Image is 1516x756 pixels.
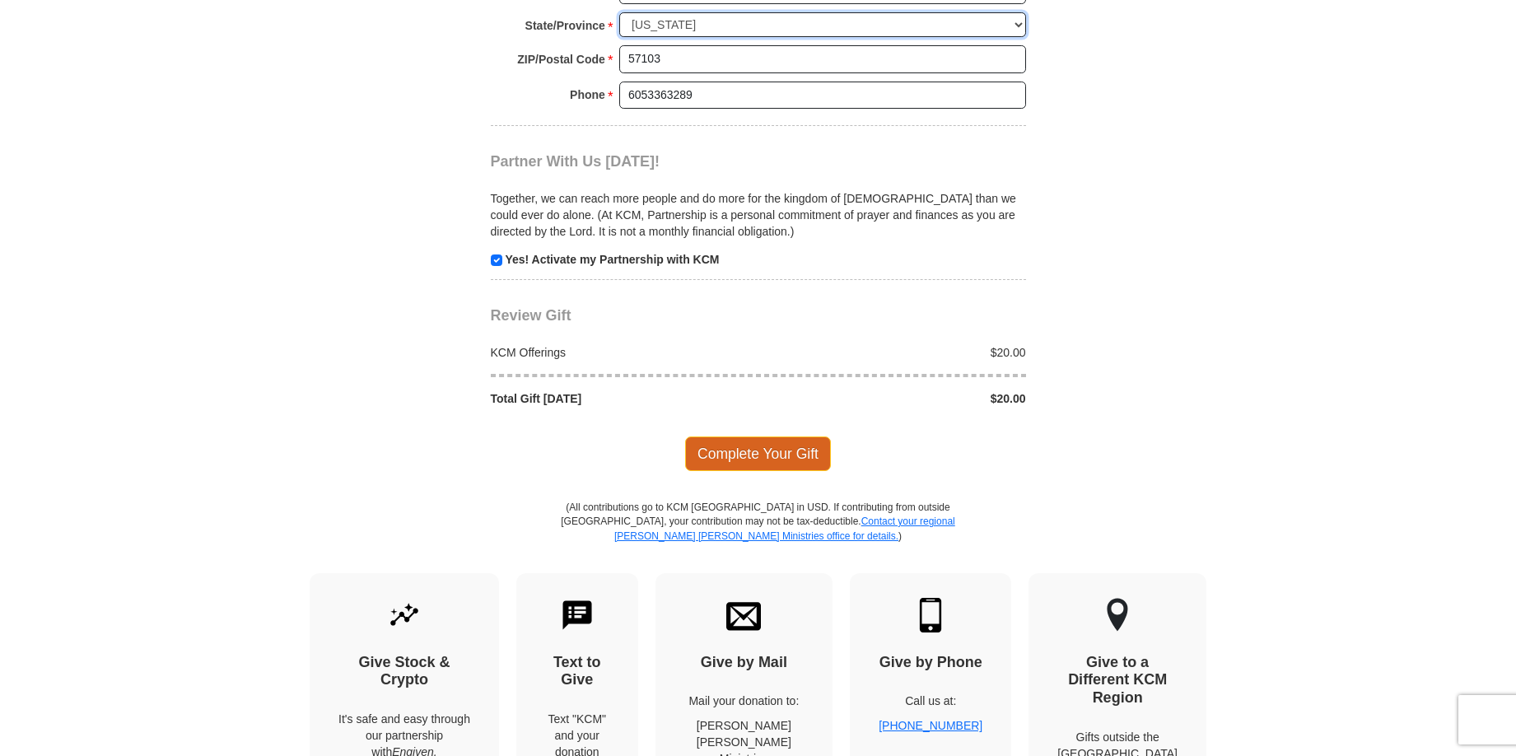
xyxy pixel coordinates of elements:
[879,693,982,709] p: Call us at:
[684,693,805,709] p: Mail your donation to:
[387,598,422,632] img: give-by-stock.svg
[1106,598,1129,632] img: other-region
[758,344,1035,361] div: $20.00
[491,307,571,324] span: Review Gift
[758,390,1035,407] div: $20.00
[614,516,955,541] a: Contact your regional [PERSON_NAME] [PERSON_NAME] Ministries office for details.
[505,253,719,266] strong: Yes! Activate my Partnership with KCM
[879,719,982,732] a: [PHONE_NUMBER]
[525,14,605,37] strong: State/Province
[517,48,605,71] strong: ZIP/Postal Code
[684,654,805,672] h4: Give by Mail
[561,501,956,572] p: (All contributions go to KCM [GEOGRAPHIC_DATA] in USD. If contributing from outside [GEOGRAPHIC_D...
[491,190,1026,240] p: Together, we can reach more people and do more for the kingdom of [DEMOGRAPHIC_DATA] than we coul...
[726,598,761,632] img: envelope.svg
[685,436,831,471] span: Complete Your Gift
[913,598,948,632] img: mobile.svg
[491,153,660,170] span: Partner With Us [DATE]!
[879,654,982,672] h4: Give by Phone
[482,344,758,361] div: KCM Offerings
[570,83,605,106] strong: Phone
[560,598,595,632] img: text-to-give.svg
[1057,654,1178,707] h4: Give to a Different KCM Region
[338,654,470,689] h4: Give Stock & Crypto
[482,390,758,407] div: Total Gift [DATE]
[545,654,609,689] h4: Text to Give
